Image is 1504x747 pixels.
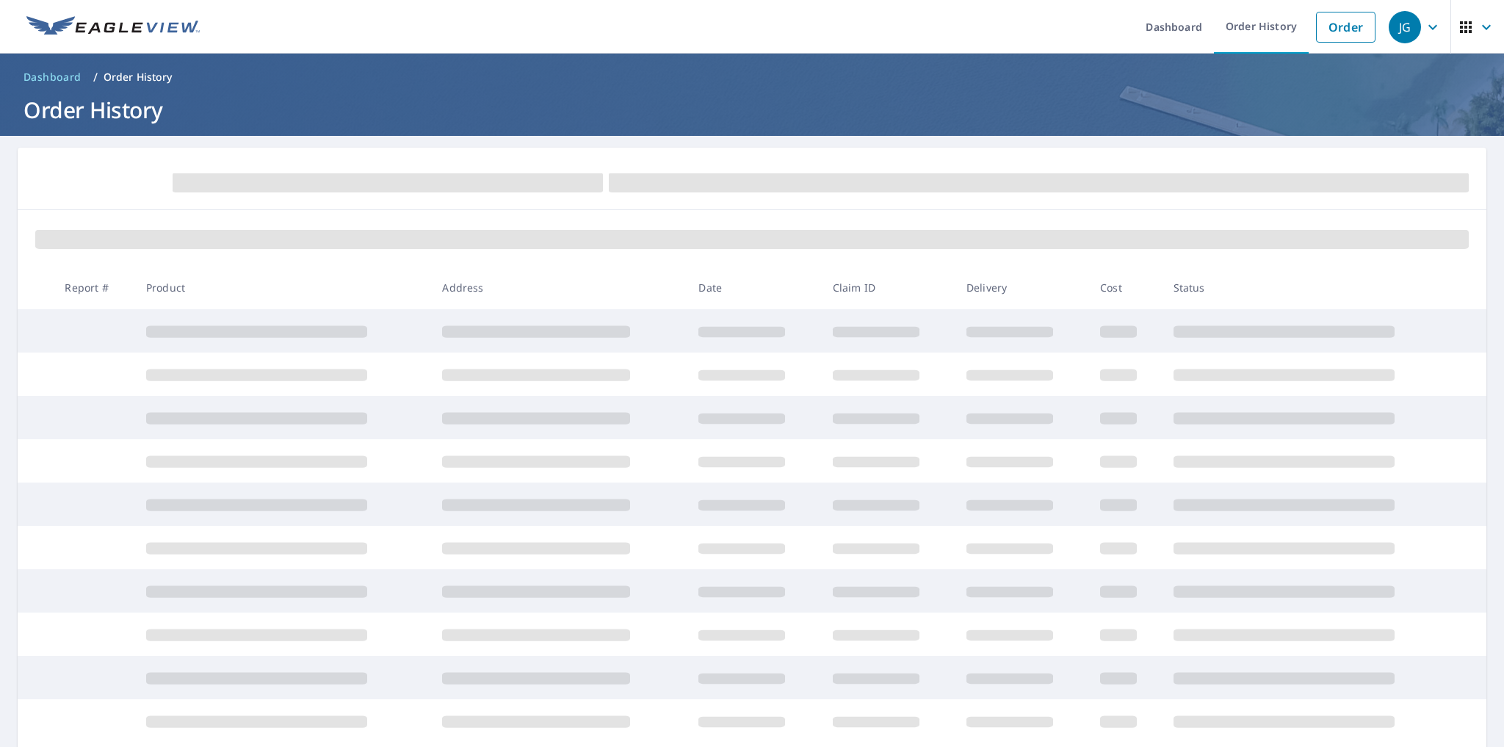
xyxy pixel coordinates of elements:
[18,65,1486,89] nav: breadcrumb
[134,266,430,309] th: Product
[53,266,134,309] th: Report #
[1088,266,1161,309] th: Cost
[104,70,173,84] p: Order History
[93,68,98,86] li: /
[430,266,687,309] th: Address
[1162,266,1458,309] th: Status
[1316,12,1375,43] a: Order
[26,16,200,38] img: EV Logo
[1389,11,1421,43] div: JG
[955,266,1088,309] th: Delivery
[687,266,820,309] th: Date
[18,65,87,89] a: Dashboard
[18,95,1486,125] h1: Order History
[821,266,955,309] th: Claim ID
[23,70,82,84] span: Dashboard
